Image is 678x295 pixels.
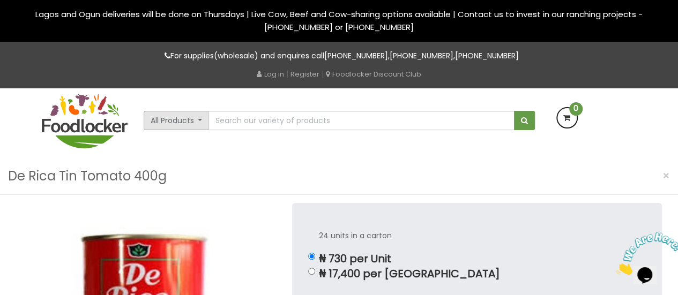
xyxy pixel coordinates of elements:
p: For supplies(wholesale) and enquires call , , [42,50,637,62]
button: All Products [144,111,210,130]
button: Close [657,165,675,187]
iframe: chat widget [612,228,678,279]
a: Foodlocker Discount Club [326,69,421,79]
input: Search our variety of products [208,111,514,130]
h3: De Rica Tin Tomato 400g [8,166,167,186]
span: 0 [569,102,583,116]
img: FoodLocker [42,94,128,148]
img: Chat attention grabber [4,4,71,47]
p: ₦ 17,400 per [GEOGRAPHIC_DATA] [319,268,635,280]
a: Register [290,69,319,79]
a: [PHONE_NUMBER] [455,50,519,61]
span: Lagos and Ogun deliveries will be done on Thursdays | Live Cow, Beef and Cow-sharing options avai... [35,9,643,33]
input: ₦ 17,400 per [GEOGRAPHIC_DATA] [308,268,315,275]
input: ₦ 730 per Unit [308,253,315,260]
p: 24 units in a carton [319,230,635,242]
span: | [286,69,288,79]
a: [PHONE_NUMBER] [324,50,388,61]
span: | [322,69,324,79]
a: Log in [257,69,284,79]
span: × [662,168,670,184]
p: ₦ 730 per Unit [319,253,635,265]
a: [PHONE_NUMBER] [390,50,453,61]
